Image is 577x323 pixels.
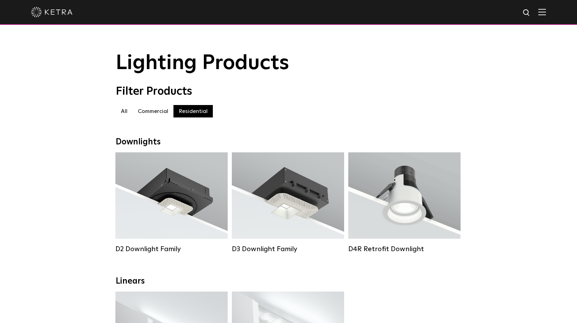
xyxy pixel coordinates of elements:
div: Downlights [116,137,461,147]
span: Lighting Products [116,53,289,74]
a: D3 Downlight Family Lumen Output:700 / 900 / 1100Colors:White / Black / Silver / Bronze / Paintab... [232,152,344,253]
a: D4R Retrofit Downlight Lumen Output:800Colors:White / BlackBeam Angles:15° / 25° / 40° / 60°Watta... [348,152,461,253]
label: Commercial [133,105,173,117]
a: D2 Downlight Family Lumen Output:1200Colors:White / Black / Gloss Black / Silver / Bronze / Silve... [115,152,228,253]
div: Filter Products [116,85,461,98]
div: Linears [116,276,461,286]
div: D2 Downlight Family [115,245,228,253]
div: D4R Retrofit Downlight [348,245,461,253]
img: Hamburger%20Nav.svg [538,9,546,15]
img: search icon [522,9,531,17]
div: D3 Downlight Family [232,245,344,253]
img: ketra-logo-2019-white [31,7,73,17]
label: Residential [173,105,213,117]
label: All [116,105,133,117]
